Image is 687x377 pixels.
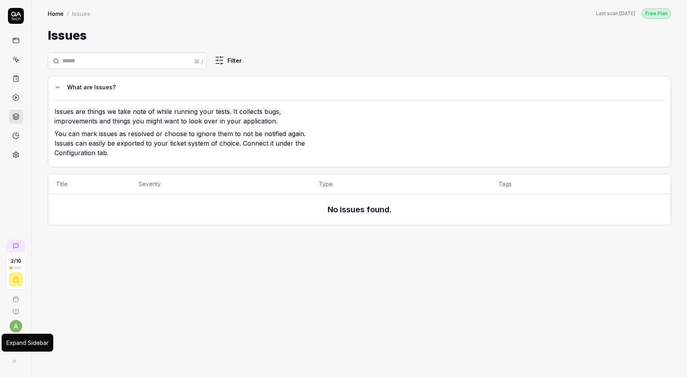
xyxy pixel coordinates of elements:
[311,174,491,194] th: Type
[10,320,22,333] button: a
[6,240,25,252] a: New conversation
[619,10,635,16] time: [DATE]
[48,174,131,194] th: Title
[48,27,87,44] h1: Issues
[3,333,28,353] button: S
[3,302,28,315] a: Documentation
[596,10,635,17] button: Last scan:[DATE]
[596,10,635,17] span: Last scan:
[194,57,203,65] div: ⌘ /
[11,259,21,264] span: 2 / 10
[6,339,49,347] div: Expand Sidebar
[328,204,392,215] h3: No issues found.
[54,107,313,129] p: Issues are things we take note of while running your tests. It collects bugs, improvements and th...
[54,129,313,161] p: You can mark issues as resolved or choose to ignore them to not be notified again. Issues can eas...
[67,83,658,92] div: What are Issues?
[131,174,311,194] th: Severity
[72,10,90,17] div: Issues
[67,10,69,17] div: /
[642,8,671,19] button: Free Plan
[48,10,64,17] a: Home
[3,290,28,302] a: Book a call with us
[54,83,658,92] button: What are Issues?
[210,52,246,68] button: Filter
[491,174,671,194] th: Tags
